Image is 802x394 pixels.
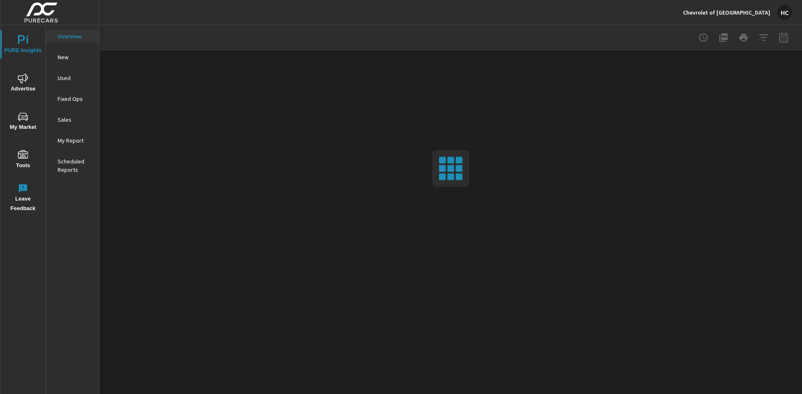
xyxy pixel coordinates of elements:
[3,183,43,213] span: Leave Feedback
[58,53,92,61] p: New
[3,150,43,171] span: Tools
[58,115,92,124] p: Sales
[683,9,770,16] p: Chevrolet of [GEOGRAPHIC_DATA]
[58,136,92,145] p: My Report
[46,155,99,176] div: Scheduled Reports
[0,25,46,217] div: nav menu
[46,113,99,126] div: Sales
[3,35,43,55] span: PURE Insights
[3,112,43,132] span: My Market
[58,74,92,82] p: Used
[46,72,99,84] div: Used
[46,30,99,43] div: Overview
[46,51,99,63] div: New
[3,73,43,94] span: Advertise
[777,5,792,20] div: HC
[58,157,92,174] p: Scheduled Reports
[46,134,99,147] div: My Report
[58,95,92,103] p: Fixed Ops
[46,93,99,105] div: Fixed Ops
[58,32,92,40] p: Overview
